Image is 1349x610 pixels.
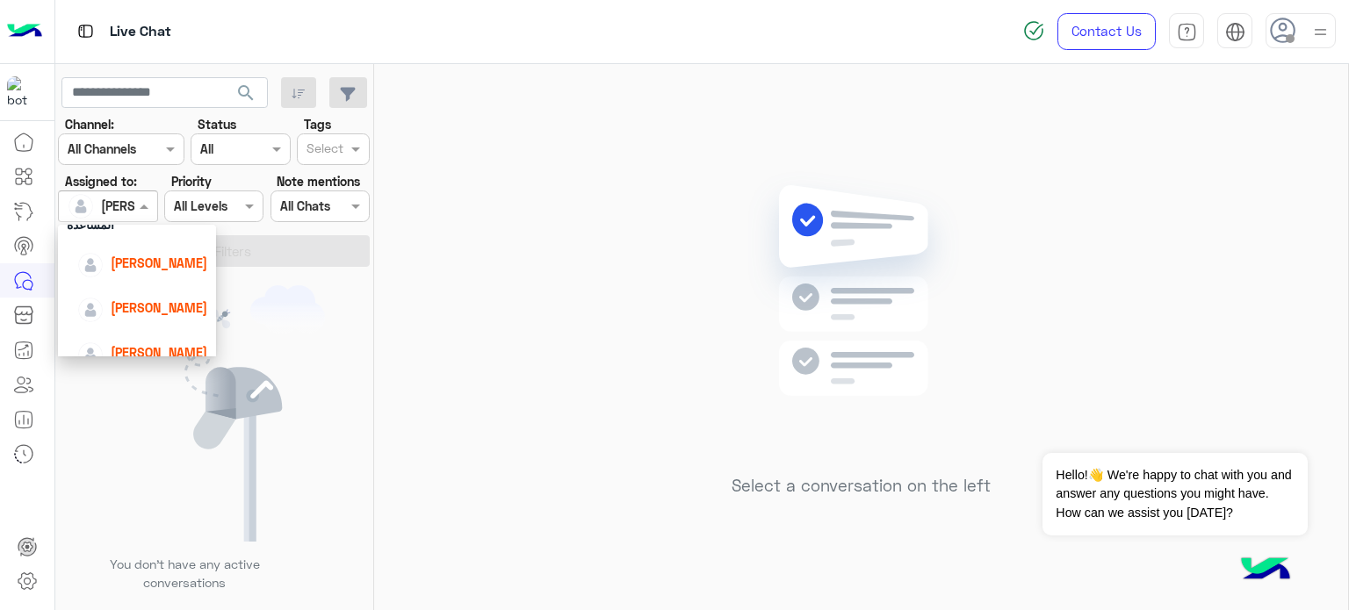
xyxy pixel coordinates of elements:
div: Select [304,139,343,161]
span: search [235,83,256,104]
img: defaultAdmin.png [78,342,103,367]
p: Live Chat [110,20,171,44]
label: Assigned to: [65,172,137,190]
label: Note mentions [277,172,360,190]
a: Contact Us [1057,13,1156,50]
span: [PERSON_NAME] [111,300,207,315]
img: no messages [734,171,988,463]
img: empty users [104,285,325,542]
img: defaultAdmin.png [69,194,93,219]
ng-dropdown-panel: Options list [58,225,216,356]
img: defaultAdmin.png [78,298,103,322]
img: defaultAdmin.png [78,253,103,277]
a: tab [1169,13,1204,50]
span: [PERSON_NAME] [111,345,207,360]
label: Tags [304,115,331,133]
div: المساعدة [58,208,216,240]
button: search [225,77,268,115]
img: 919860931428189 [7,76,39,108]
span: [PERSON_NAME] [111,255,207,270]
img: spinner [1023,20,1044,41]
img: tab [75,20,97,42]
h5: Select a conversation on the left [732,476,991,496]
span: Hello!👋 We're happy to chat with you and answer any questions you might have. How can we assist y... [1042,453,1307,535]
p: You don’t have any active conversations [96,555,273,592]
label: Priority [171,172,212,190]
img: tab [1225,22,1245,42]
img: profile [1309,21,1331,43]
img: hulul-logo.png [1235,540,1296,601]
label: Status [198,115,236,133]
img: Logo [7,13,42,50]
label: Channel: [65,115,114,133]
img: tab [1177,22,1197,42]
